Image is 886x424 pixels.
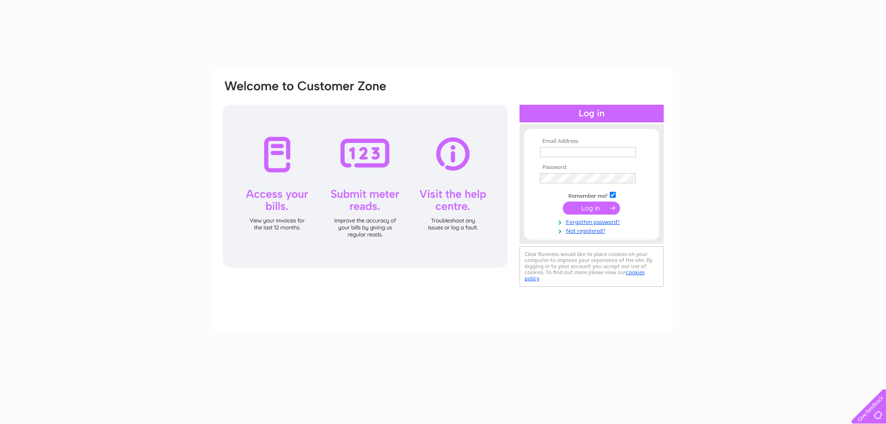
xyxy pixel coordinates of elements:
a: Forgotten password? [540,217,646,226]
a: Not registered? [540,226,646,235]
a: cookies policy [525,269,645,282]
th: Password: [538,164,646,171]
div: Clear Business would like to place cookies on your computer to improve your experience of the sit... [520,246,664,287]
th: Email Address: [538,138,646,145]
td: Remember me? [538,190,646,200]
input: Submit [563,202,620,215]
